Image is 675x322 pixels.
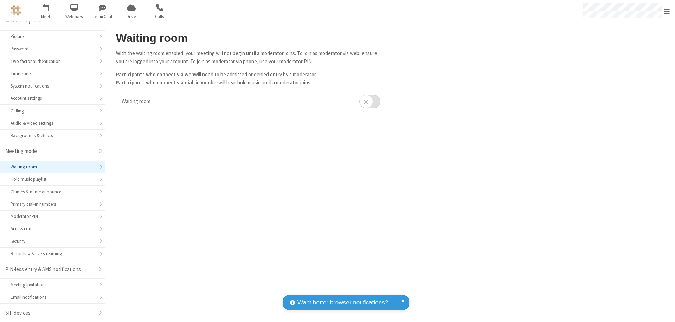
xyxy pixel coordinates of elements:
div: Waiting room [11,163,95,170]
p: will need to be admitted or denied entry by a moderator. will hear hold music until a moderator j... [116,71,386,86]
span: Webinars [61,13,88,20]
div: Audio & video settings [11,120,95,127]
div: Access code [11,225,95,232]
div: Time zone [11,70,95,77]
div: Account settings [11,95,95,102]
div: Recording & live streaming [11,250,95,257]
p: With the waiting room enabled, your meeting will not begin until a moderator joins. To join as mo... [116,50,386,65]
h2: Waiting room [116,32,386,44]
div: Moderator PIN [11,213,95,220]
span: Waiting room [122,98,150,104]
span: Calls [147,13,173,20]
span: Want better browser notifications? [297,298,388,307]
iframe: Chat [657,304,670,317]
div: Backgrounds & effects [11,132,95,139]
img: QA Selenium DO NOT DELETE OR CHANGE [11,5,21,16]
div: PIN-less entry & SMS notifications [5,265,95,273]
div: Email notifications [11,294,95,301]
div: Chimes & name announce [11,188,95,195]
span: Drive [118,13,144,20]
div: Two-factor authentication [11,58,95,65]
div: Meeting mode [5,147,95,155]
div: SIP devices [5,309,95,317]
div: Calling [11,108,95,114]
div: Security [11,238,95,245]
div: System notifications [11,83,95,89]
span: Meet [33,13,59,20]
div: Primary dial-in numbers [11,201,95,207]
b: Participants who connect via web [116,71,194,78]
span: Team Chat [90,13,116,20]
div: Meeting Invitations [11,282,95,288]
b: Participants who connect via dial-in number [116,79,218,86]
div: Password [11,45,95,52]
div: Picture [11,33,95,40]
div: Hold music playlist [11,176,95,182]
